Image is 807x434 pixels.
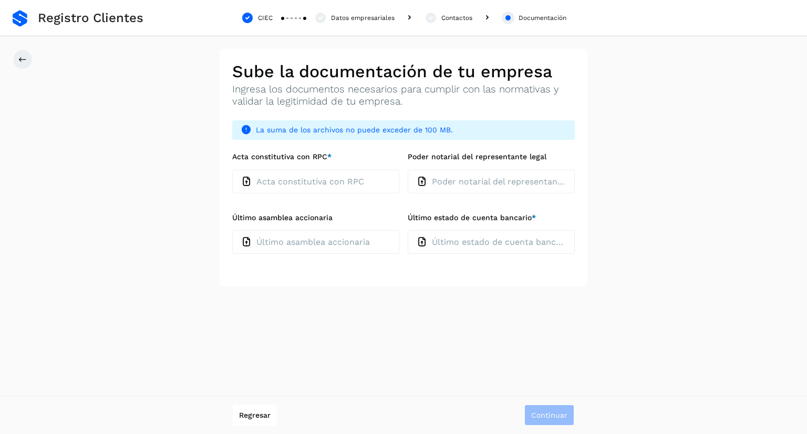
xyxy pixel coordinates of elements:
[441,13,472,23] div: Contactos
[531,411,567,419] span: Continuar
[232,61,575,81] h2: Sube la documentación de tu empresa
[232,152,399,161] label: Acta constitutiva con RPC
[232,213,399,222] label: Último asamblea accionaria
[432,177,566,187] p: Poder notarial del representante legal
[256,125,566,136] span: La suma de los archivos no puede exceder de 100 MB.
[519,13,566,23] div: Documentación
[232,84,575,108] p: Ingresa los documentos necesarios para cumplir con las normativas y validar la legitimidad de tu ...
[239,411,271,419] span: Regresar
[38,11,143,26] span: Registro Clientes
[331,13,395,23] div: Datos empresariales
[524,405,574,426] button: Continuar
[258,13,273,23] div: CIEC
[256,237,370,247] p: Último asamblea accionaria
[408,213,575,222] label: Último estado de cuenta bancario
[256,177,364,187] p: Acta constitutiva con RPC
[432,237,566,247] p: Último estado de cuenta bancario
[233,405,277,426] button: Regresar
[408,152,575,161] label: Poder notarial del representante legal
